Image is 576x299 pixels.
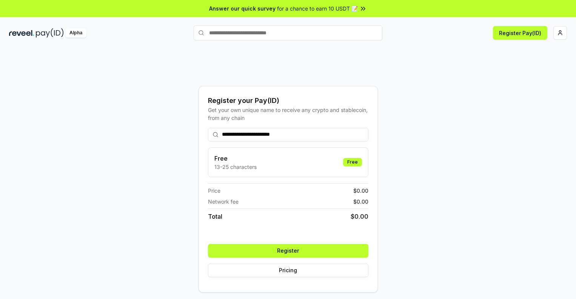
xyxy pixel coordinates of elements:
[208,244,368,258] button: Register
[353,198,368,205] span: $ 0.00
[214,154,257,163] h3: Free
[493,26,547,40] button: Register Pay(ID)
[214,163,257,171] p: 13-25 characters
[9,28,34,38] img: reveel_dark
[343,158,362,166] div: Free
[277,5,358,12] span: for a chance to earn 10 USDT 📝
[208,95,368,106] div: Register your Pay(ID)
[208,106,368,122] div: Get your own unique name to receive any crypto and stablecoin, from any chain
[353,187,368,195] span: $ 0.00
[351,212,368,221] span: $ 0.00
[36,28,64,38] img: pay_id
[65,28,86,38] div: Alpha
[208,198,239,205] span: Network fee
[209,5,276,12] span: Answer our quick survey
[208,212,222,221] span: Total
[208,264,368,277] button: Pricing
[208,187,220,195] span: Price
